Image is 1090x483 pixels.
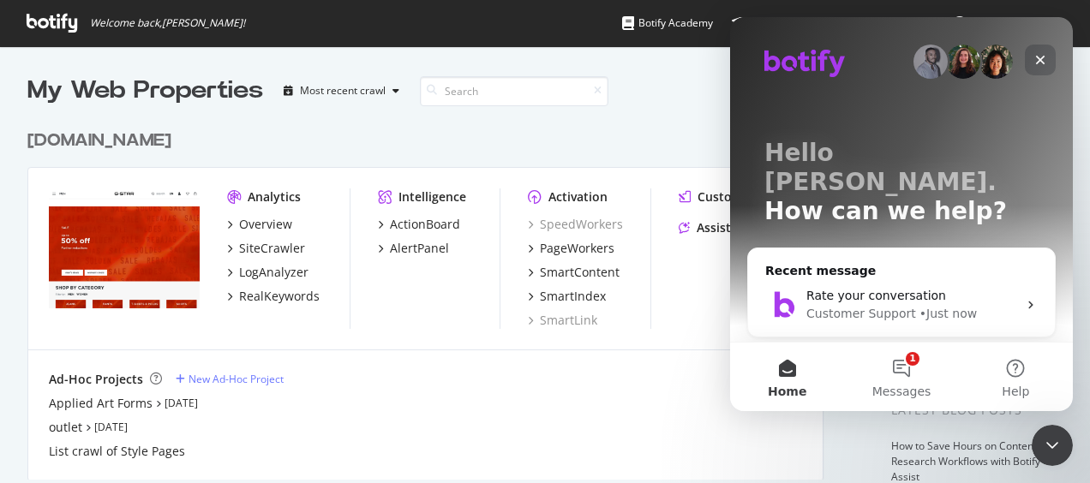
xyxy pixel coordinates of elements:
a: [DATE] [94,420,128,434]
a: Assist [679,219,731,236]
a: [DATE] [165,396,198,410]
button: Most recent crawl [277,77,406,104]
div: Overview [239,216,292,233]
div: Activation [548,188,608,206]
a: [DOMAIN_NAME] [27,128,178,153]
div: AlertPanel [390,240,449,257]
div: PageWorkers [540,240,614,257]
div: Most recent crawl [300,86,386,96]
a: SiteCrawler [227,240,305,257]
div: [DOMAIN_NAME] [27,128,171,153]
div: grid [27,108,837,480]
a: SmartIndex [528,288,606,305]
span: Welcome back, [PERSON_NAME] ! [90,16,245,30]
div: Botify Academy [622,15,713,32]
button: [PERSON_NAME] [939,9,1081,37]
a: List crawl of Style Pages [49,443,185,460]
div: Ad-Hoc Projects [49,371,143,388]
a: AlertPanel [378,240,449,257]
a: LogAnalyzer [227,264,308,281]
div: LogAnalyzer [239,264,308,281]
span: Alexa Kiradzhibashyan [973,15,1054,30]
div: RealKeywords [239,288,320,305]
div: CustomReports [698,188,789,206]
a: RealKeywords [227,288,320,305]
div: Knowledge Base [732,15,832,32]
iframe: Intercom live chat [730,17,1073,411]
a: Applied Art Forms [49,395,153,412]
div: Assist [697,219,731,236]
div: SiteCrawler [239,240,305,257]
div: My Web Properties [27,74,263,108]
div: SmartContent [540,264,620,281]
a: outlet [49,419,82,436]
a: SmartLink [528,312,597,329]
input: Search [420,76,608,106]
a: Overview [227,216,292,233]
a: SpeedWorkers [528,216,623,233]
a: CustomReports [679,188,789,206]
div: Analytics [248,188,301,206]
div: New Ad-Hoc Project [189,372,284,386]
div: Organizations [851,15,939,32]
iframe: Intercom live chat [1032,425,1073,466]
a: New Ad-Hoc Project [176,372,284,386]
a: ActionBoard [378,216,460,233]
a: SmartContent [528,264,620,281]
div: ActionBoard [390,216,460,233]
img: www.g-star.com [49,188,200,309]
div: SmartIndex [540,288,606,305]
div: Intelligence [398,188,466,206]
a: PageWorkers [528,240,614,257]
